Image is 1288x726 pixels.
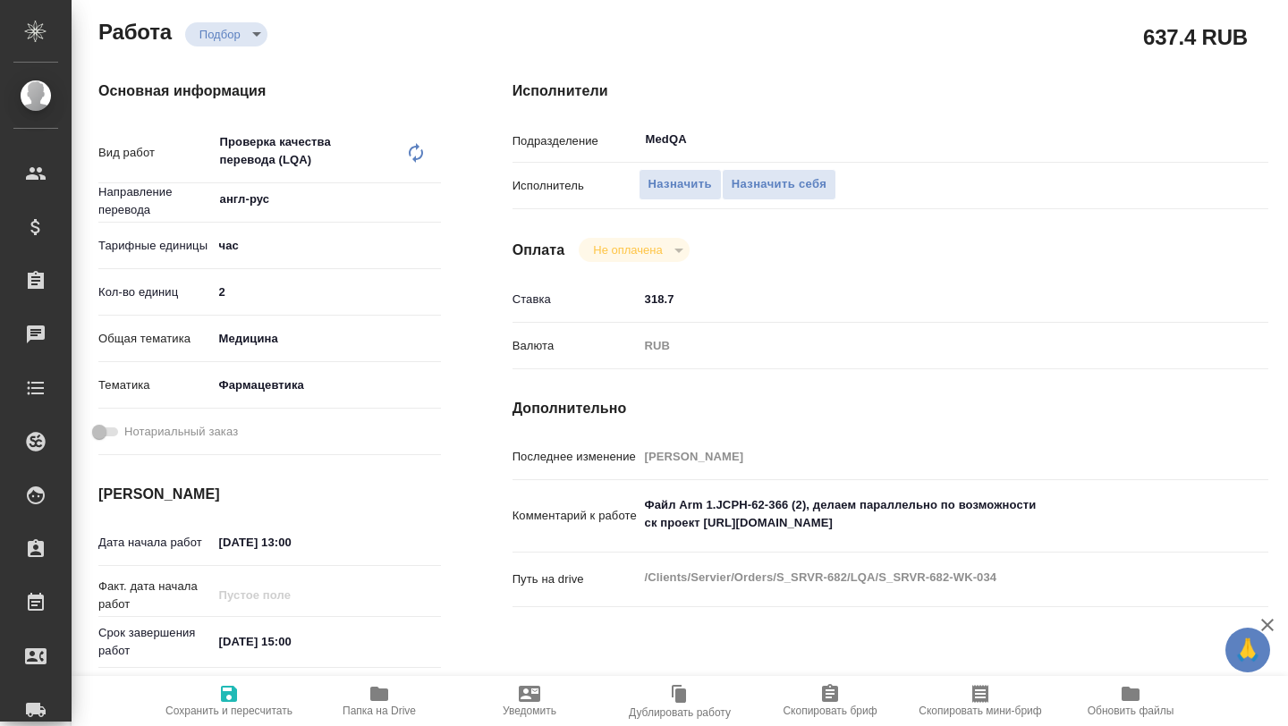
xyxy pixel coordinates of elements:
span: Папка на Drive [343,705,416,717]
div: Подбор [579,238,689,262]
p: Комментарий к работе [513,507,639,525]
p: Тарифные единицы [98,237,213,255]
p: Общая тематика [98,330,213,348]
p: Тематика [98,376,213,394]
p: Подразделение [513,132,639,150]
button: Сохранить и пересчитать [154,676,304,726]
h4: Оплата [513,240,565,261]
span: Дублировать работу [629,706,731,719]
textarea: /Clients/Servier/Orders/S_SRVR-682/LQA/S_SRVR-682-WK-034 [639,562,1206,593]
h4: Дополнительно [513,398,1268,419]
button: Назначить себя [722,169,836,200]
span: 🙏 [1233,631,1263,669]
h2: 637.4 RUB [1143,21,1248,52]
button: Уведомить [454,676,605,726]
span: Уведомить [503,705,556,717]
span: Обновить файлы [1088,705,1174,717]
button: 🙏 [1225,628,1270,672]
button: Обновить файлы [1055,676,1206,726]
p: Кол-во единиц [98,283,213,301]
p: Срок завершения работ [98,624,213,660]
input: ✎ Введи что-нибудь [639,286,1206,312]
button: Папка на Drive [304,676,454,726]
span: Сохранить и пересчитать [165,705,292,717]
button: Open [431,198,435,201]
p: Последнее изменение [513,448,639,466]
p: Вид работ [98,144,213,162]
span: Назначить [648,174,712,195]
p: Ставка [513,291,639,308]
input: ✎ Введи что-нибудь [213,629,369,654]
input: Пустое поле [639,443,1206,469]
div: RUB [639,331,1206,361]
span: Скопировать мини-бриф [919,705,1041,717]
button: Скопировать мини-бриф [905,676,1055,726]
button: Скопировать бриф [755,676,905,726]
span: Скопировать бриф [783,705,877,717]
p: Путь на drive [513,570,639,588]
p: Направление перевода [98,183,213,219]
button: Назначить [639,169,722,200]
h2: Работа [98,14,172,46]
button: Не оплачена [588,242,667,257]
p: Исполнитель [513,177,639,195]
span: Назначить себя [732,174,826,195]
p: Дата начала работ [98,534,213,552]
div: час [213,231,441,261]
h4: Основная информация [98,80,441,102]
div: Подбор [185,22,267,46]
button: Open [1196,138,1199,141]
p: Валюта [513,337,639,355]
div: Медицина [213,324,441,354]
h4: Исполнители [513,80,1268,102]
div: Фармацевтика [213,370,441,401]
p: Факт. дата начала работ [98,578,213,613]
input: ✎ Введи что-нибудь [213,529,369,555]
textarea: Файл Arm 1.JCPH-62-366 (2), делаем параллельно по возможности ск проект [URL][DOMAIN_NAME] [639,490,1206,538]
h4: [PERSON_NAME] [98,484,441,505]
input: Пустое поле [213,582,369,608]
input: ✎ Введи что-нибудь [213,279,441,305]
button: Дублировать работу [605,676,755,726]
span: Нотариальный заказ [124,423,238,441]
button: Подбор [194,27,246,42]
